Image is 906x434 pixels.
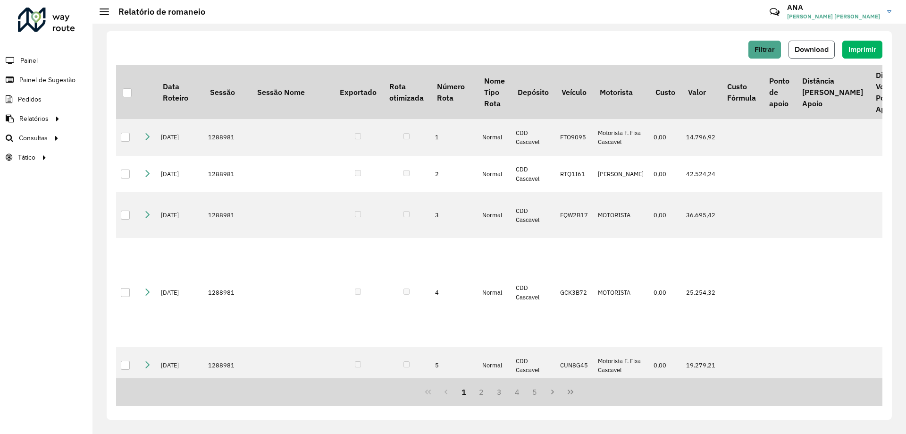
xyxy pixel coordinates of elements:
td: 1288981 [203,192,251,238]
td: Normal [478,119,511,156]
th: Ponto de apoio [763,65,796,119]
td: MOTORISTA [593,192,649,238]
td: CDD Cascavel [511,238,555,347]
button: 1 [455,383,473,401]
button: Imprimir [842,41,882,59]
th: Motorista [593,65,649,119]
span: Relatórios [19,114,49,124]
td: Normal [478,238,511,347]
td: 4 [430,238,478,347]
td: CUN8G45 [555,347,593,384]
td: Motorista F. Fixa Cascavel [593,347,649,384]
span: Pedidos [18,94,42,104]
th: Sessão Nome [251,65,333,119]
span: Filtrar [755,45,775,53]
td: 1288981 [203,156,251,193]
td: 25.254,32 [681,238,721,347]
span: Consultas [19,133,48,143]
td: 42.524,24 [681,156,721,193]
td: Normal [478,192,511,238]
td: [DATE] [156,238,203,347]
th: Depósito [511,65,555,119]
td: Motorista F. Fixa Cascavel [593,119,649,156]
td: [PERSON_NAME] [593,156,649,193]
th: Data Roteiro [156,65,203,119]
td: FQW2B17 [555,192,593,238]
td: 1 [430,119,478,156]
button: 5 [526,383,544,401]
td: 5 [430,347,478,384]
td: CDD Cascavel [511,119,555,156]
a: Contato Rápido [764,2,785,22]
td: [DATE] [156,347,203,384]
th: Distância [PERSON_NAME] Apoio [796,65,869,119]
button: Last Page [562,383,579,401]
td: [DATE] [156,119,203,156]
td: CDD Cascavel [511,156,555,193]
th: Valor [681,65,721,119]
span: Tático [18,153,35,162]
th: Custo [649,65,681,119]
span: Painel de Sugestão [19,75,75,85]
th: Veículo [555,65,593,119]
td: 1288981 [203,347,251,384]
td: MOTORISTA [593,238,649,347]
button: Download [789,41,835,59]
td: [DATE] [156,192,203,238]
td: RTQ1I61 [555,156,593,193]
span: Painel [20,56,38,66]
th: Exportado [333,65,383,119]
button: 3 [490,383,508,401]
th: Rota otimizada [383,65,430,119]
th: Sessão [203,65,251,119]
td: 36.695,42 [681,192,721,238]
span: [PERSON_NAME] [PERSON_NAME] [787,12,880,21]
td: CDD Cascavel [511,192,555,238]
button: Next Page [544,383,562,401]
td: 0,00 [649,347,681,384]
td: 1288981 [203,238,251,347]
td: 14.796,92 [681,119,721,156]
span: Download [795,45,829,53]
th: Custo Fórmula [721,65,762,119]
span: Imprimir [848,45,876,53]
td: GCK3B72 [555,238,593,347]
td: 0,00 [649,156,681,193]
td: Normal [478,156,511,193]
button: 2 [472,383,490,401]
th: Número Rota [430,65,478,119]
td: 19.279,21 [681,347,721,384]
td: [DATE] [156,156,203,193]
td: Normal [478,347,511,384]
th: Nome Tipo Rota [478,65,511,119]
td: 1288981 [203,119,251,156]
h2: Relatório de romaneio [109,7,205,17]
h3: ANA [787,3,880,12]
td: 2 [430,156,478,193]
td: FTO9095 [555,119,593,156]
td: 0,00 [649,119,681,156]
button: 4 [508,383,526,401]
button: Filtrar [748,41,781,59]
td: 3 [430,192,478,238]
td: 0,00 [649,238,681,347]
td: CDD Cascavel [511,347,555,384]
td: 0,00 [649,192,681,238]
